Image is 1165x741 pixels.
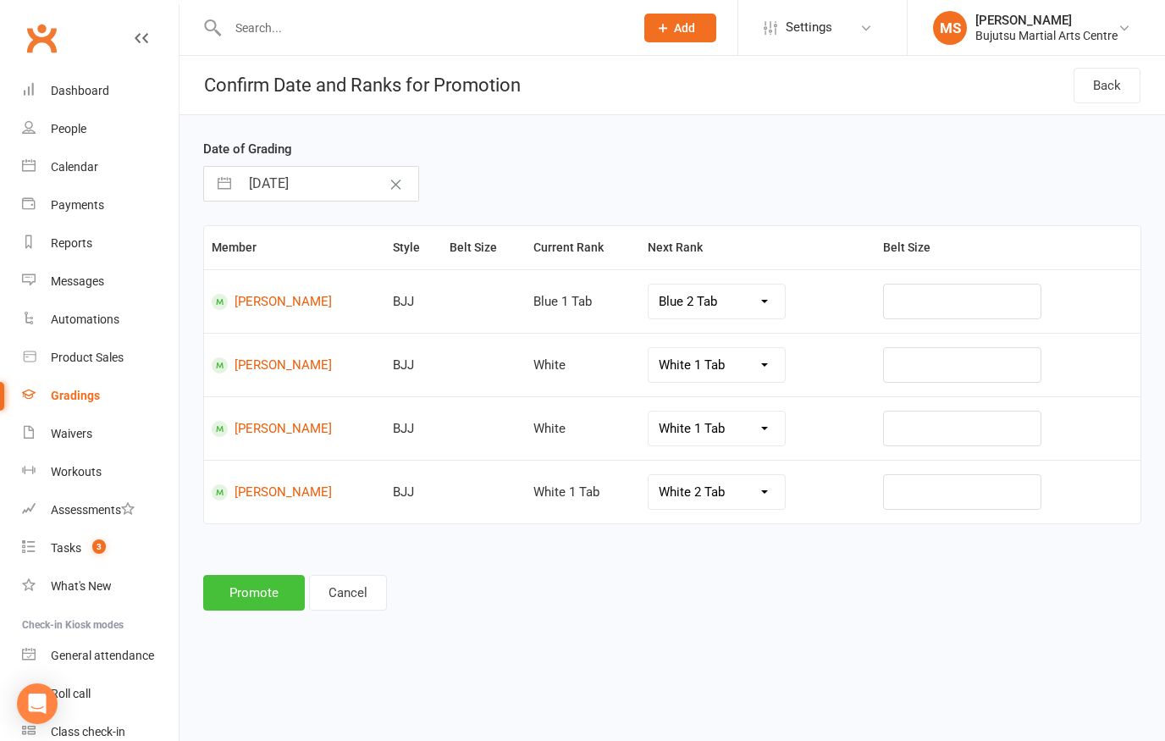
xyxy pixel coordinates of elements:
a: People [22,110,179,148]
span: 3 [92,539,106,554]
h1: Confirm Date and Ranks for Promotion [179,56,521,114]
a: [PERSON_NAME] [212,357,378,373]
th: Current Rank [526,226,640,269]
th: Belt Size [442,226,526,269]
button: Add [644,14,716,42]
a: Gradings [22,377,179,415]
span: BJJ [393,484,414,500]
div: Dashboard [51,84,109,97]
input: Search... [223,16,622,40]
a: What's New [22,567,179,606]
div: Bujutsu Martial Arts Centre [975,28,1118,43]
div: Automations [51,312,119,326]
button: Cancel [309,575,387,611]
span: Settings [786,8,832,47]
div: What's New [51,579,112,593]
div: Product Sales [51,351,124,364]
span: Blue 1 Tab [533,294,592,309]
a: [PERSON_NAME] [212,484,378,500]
th: Belt Size [875,226,1140,269]
div: Gradings [51,389,100,402]
button: Back [1074,68,1140,103]
th: Member [204,226,385,269]
span: Add [674,21,695,35]
span: White 1 Tab [533,484,599,500]
div: [PERSON_NAME] [975,13,1118,28]
a: Assessments [22,491,179,529]
a: General attendance kiosk mode [22,637,179,675]
span: BJJ [393,294,414,309]
a: [PERSON_NAME] [212,294,378,310]
div: Reports [51,236,92,250]
div: Roll call [51,687,91,700]
div: Calendar [51,160,98,174]
span: BJJ [393,421,414,436]
label: Date of Grading [203,139,292,159]
th: Next Rank [640,226,875,269]
a: Messages [22,263,179,301]
div: People [51,122,86,135]
span: White [533,357,566,373]
a: Calendar [22,148,179,186]
button: Promote [203,575,305,611]
div: Assessments [51,503,135,517]
a: Product Sales [22,339,179,377]
div: General attendance [51,649,154,662]
span: BJJ [393,357,414,373]
a: Tasks 3 [22,529,179,567]
a: Clubworx [20,17,63,59]
a: Dashboard [22,72,179,110]
div: MS [933,11,967,45]
div: Messages [51,274,104,288]
div: Tasks [51,541,81,555]
a: Workouts [22,453,179,491]
button: Clear Date [381,168,411,200]
div: Workouts [51,465,102,478]
a: [PERSON_NAME] [212,421,378,437]
div: Waivers [51,427,92,440]
th: Style [385,226,442,269]
a: Waivers [22,415,179,453]
a: Roll call [22,675,179,713]
div: Open Intercom Messenger [17,683,58,724]
span: White [533,421,566,436]
div: Class check-in [51,725,125,738]
a: Payments [22,186,179,224]
a: Reports [22,224,179,263]
div: Payments [51,198,104,212]
a: Automations [22,301,179,339]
